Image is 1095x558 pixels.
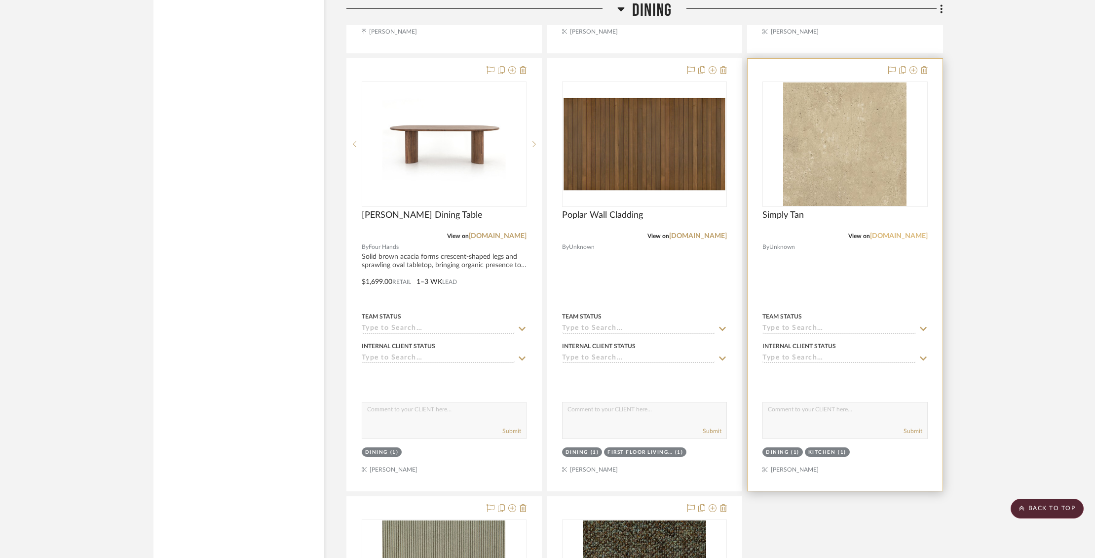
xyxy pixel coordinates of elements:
[362,242,369,252] span: By
[870,233,928,239] a: [DOMAIN_NAME]
[769,242,795,252] span: Unknown
[647,233,669,239] span: View on
[669,233,727,239] a: [DOMAIN_NAME]
[362,210,483,221] span: [PERSON_NAME] Dining Table
[675,449,683,456] div: (1)
[763,82,927,206] div: 0
[904,427,922,436] button: Submit
[566,449,588,456] div: Dining
[390,449,399,456] div: (1)
[762,354,915,363] input: Type to Search…
[562,324,715,334] input: Type to Search…
[362,324,515,334] input: Type to Search…
[1011,499,1084,518] scroll-to-top-button: BACK TO TOP
[362,342,435,351] div: Internal Client Status
[762,210,804,221] span: Simply Tan
[607,449,673,456] div: First Floor Living Room
[562,210,643,221] span: Poplar Wall Cladding
[563,97,726,192] img: Poplar Wall Cladding
[362,354,515,363] input: Type to Search…
[562,312,602,321] div: Team Status
[703,427,721,436] button: Submit
[762,312,802,321] div: Team Status
[447,233,469,239] span: View on
[591,449,599,456] div: (1)
[369,242,399,252] span: Four Hands
[808,449,836,456] div: Kitchen
[562,342,636,351] div: Internal Client Status
[563,82,726,206] div: 0
[838,449,846,456] div: (1)
[502,427,521,436] button: Submit
[791,449,799,456] div: (1)
[762,242,769,252] span: By
[382,82,506,206] img: Paden Dining Table
[362,312,401,321] div: Team Status
[848,233,870,239] span: View on
[766,449,789,456] div: Dining
[783,82,906,206] img: Simply Tan
[365,449,388,456] div: Dining
[569,242,595,252] span: Unknown
[762,324,915,334] input: Type to Search…
[362,82,526,206] div: 0
[762,342,836,351] div: Internal Client Status
[469,233,527,239] a: [DOMAIN_NAME]
[562,242,569,252] span: By
[562,354,715,363] input: Type to Search…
